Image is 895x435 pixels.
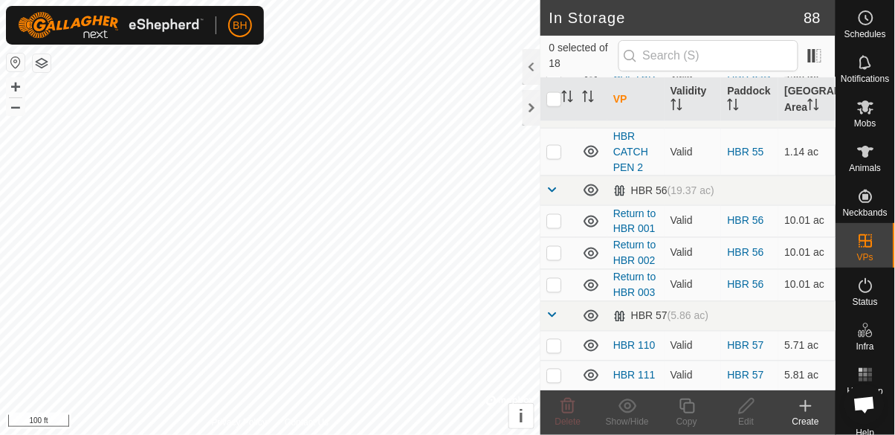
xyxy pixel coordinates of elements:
[668,184,714,196] span: (19.37 ac)
[778,237,836,269] td: 10.01 ac
[665,205,722,237] td: Valid
[778,77,836,122] th: [GEOGRAPHIC_DATA] Area
[665,361,722,390] td: Valid
[727,215,763,227] a: HBR 56
[613,340,656,352] a: HBR 110
[613,207,656,235] a: Return to HBR 001
[549,40,618,71] span: 0 selected of 18
[727,279,763,291] a: HBR 56
[778,205,836,237] td: 10.01 ac
[727,340,763,352] a: HBR 57
[778,331,836,361] td: 5.71 ac
[613,310,708,323] div: HBR 57
[657,415,717,428] div: Copy
[7,54,25,71] button: Reset Map
[727,146,763,158] a: HBR 55
[618,40,798,71] input: Search (S)
[841,74,890,83] span: Notifications
[844,384,885,425] div: Open chat
[613,184,714,197] div: HBR 56
[211,416,267,429] a: Privacy Policy
[613,239,656,267] a: Return to HBR 002
[18,12,204,39] img: Gallagher Logo
[727,247,763,259] a: HBR 56
[843,208,888,217] span: Neckbands
[804,7,821,29] span: 88
[847,387,884,396] span: Heatmap
[7,97,25,115] button: –
[856,342,874,351] span: Infra
[613,370,656,381] a: HBR 111
[665,128,722,175] td: Valid
[665,237,722,269] td: Valid
[233,18,247,33] span: BH
[727,101,739,113] p-sorticon: Activate to sort
[857,253,873,262] span: VPs
[721,77,778,122] th: Paddock
[853,297,878,306] span: Status
[665,269,722,301] td: Valid
[778,269,836,301] td: 10.01 ac
[555,416,581,427] span: Delete
[850,164,882,173] span: Animals
[33,54,51,72] button: Map Layers
[778,128,836,175] td: 1.14 ac
[509,404,534,428] button: i
[561,93,573,105] p-sorticon: Activate to sort
[717,415,776,428] div: Edit
[665,331,722,361] td: Valid
[598,415,657,428] div: Show/Hide
[519,406,524,426] span: i
[613,271,656,299] a: Return to HBR 003
[607,77,665,122] th: VP
[855,119,876,128] span: Mobs
[778,361,836,390] td: 5.81 ac
[807,101,819,113] p-sorticon: Activate to sort
[671,101,682,113] p-sorticon: Activate to sort
[582,93,594,105] p-sorticon: Activate to sort
[776,415,836,428] div: Create
[613,130,648,173] a: HBR CATCH PEN 2
[665,77,722,122] th: Validity
[285,416,329,429] a: Contact Us
[844,30,886,39] span: Schedules
[727,370,763,381] a: HBR 57
[7,78,25,96] button: +
[668,310,708,322] span: (5.86 ac)
[549,9,804,27] h2: In Storage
